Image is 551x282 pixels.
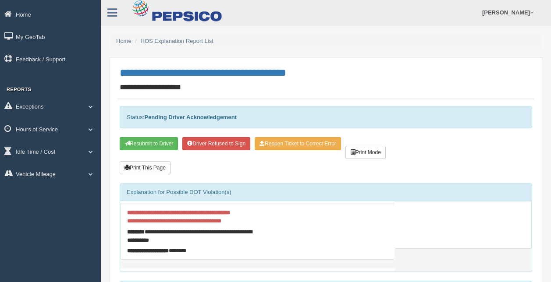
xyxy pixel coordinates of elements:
[345,146,386,159] button: Print Mode
[120,161,171,174] button: Print This Page
[120,106,532,128] div: Status:
[141,38,213,44] a: HOS Explanation Report List
[144,114,236,120] strong: Pending Driver Acknowledgement
[120,183,532,201] div: Explanation for Possible DOT Violation(s)
[255,137,341,150] button: Reopen Ticket
[120,137,178,150] button: Resubmit To Driver
[116,38,132,44] a: Home
[182,137,250,150] button: Driver Refused to Sign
